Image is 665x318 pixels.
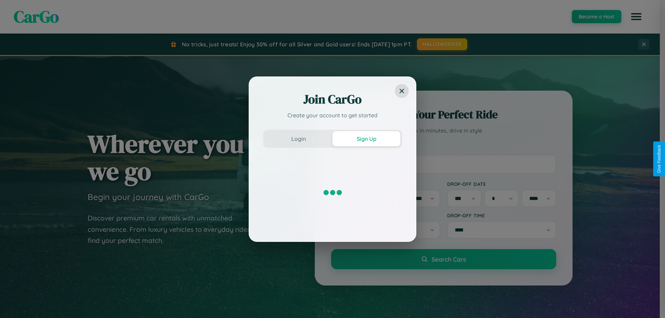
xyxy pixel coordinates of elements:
button: Login [265,131,332,146]
button: Sign Up [332,131,400,146]
p: Create your account to get started [263,111,402,119]
h2: Join CarGo [263,91,402,108]
div: Give Feedback [657,145,662,173]
iframe: Intercom live chat [7,294,24,311]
